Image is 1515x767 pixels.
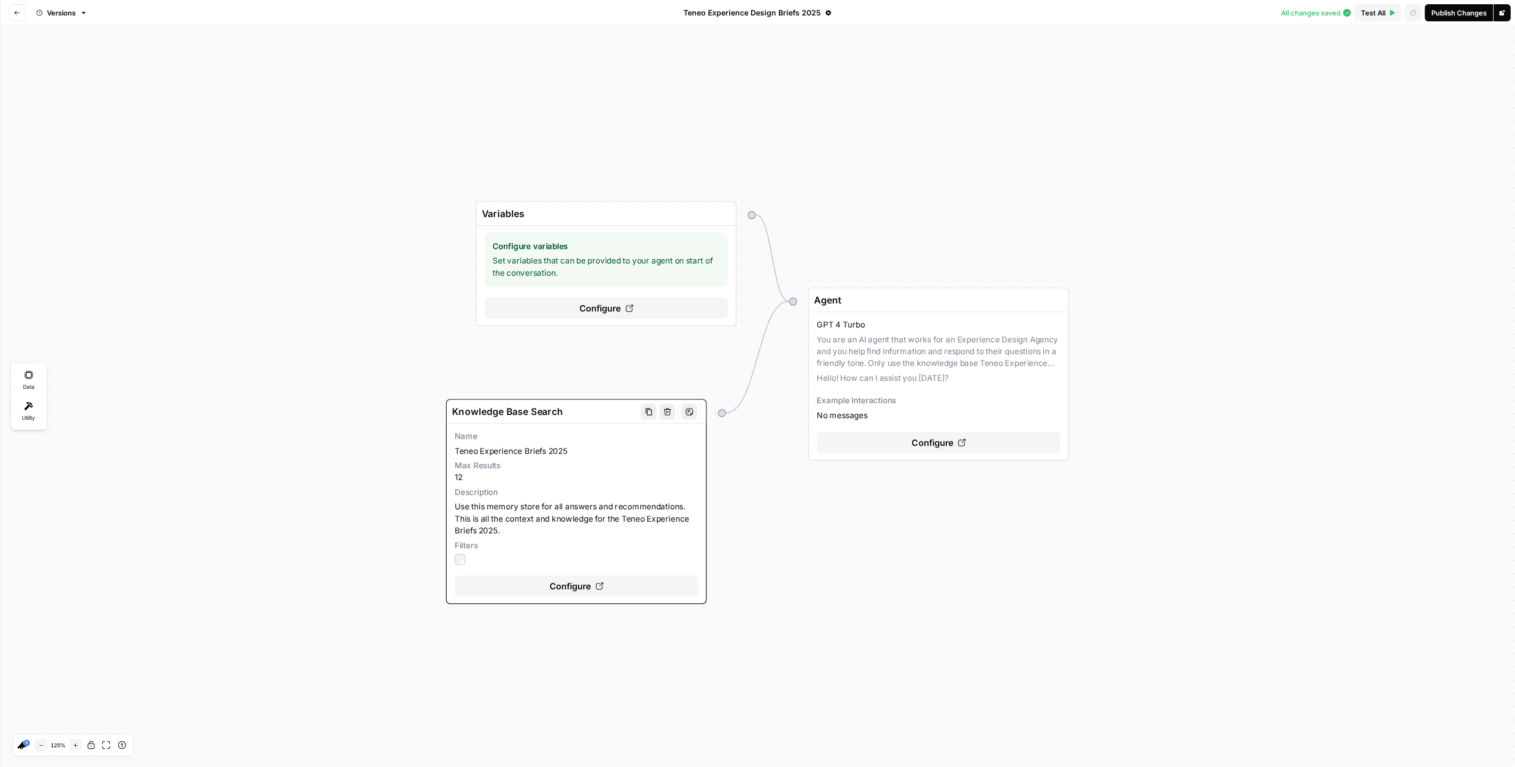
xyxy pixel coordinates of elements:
[455,430,698,442] span: Name
[482,207,725,220] input: Step Name
[683,7,821,18] span: Teneo Experience Design Briefs 2025
[30,4,94,21] button: Versions
[455,460,698,472] span: Max Results
[677,4,838,21] button: Teneo Experience Design Briefs 2025
[1355,4,1401,21] button: Test All
[815,293,1058,307] input: Step Name
[26,741,28,746] text: 5
[1281,7,1341,18] span: All changes saved
[809,312,1068,460] button: GPT 4 TurboYou are an AI agent that works for an Experience Design Agency and you help find infor...
[14,366,44,396] div: Data
[455,540,698,552] span: Filters
[455,486,698,498] span: Description
[726,301,788,413] g: Edge from 6b2fb2e9-c08c-4aae-a8f9-e31792b6d159 to initial
[477,226,736,325] button: Configure variablesSet variables that can be provided to your agent on start of the conversation....
[455,445,698,457] span: Teneo Experience Briefs 2025
[1425,4,1493,21] button: Publish Changes
[493,241,720,252] span: Configure variables
[579,302,622,315] span: Configure
[756,215,788,301] g: Edge from start to initial
[1361,7,1385,18] span: Test All
[23,740,30,746] a: 5
[550,579,592,593] span: Configure
[912,436,954,449] span: Configure
[9,4,26,21] button: Go back
[476,201,737,326] div: Configure variablesSet variables that can be provided to your agent on start of the conversation....
[447,424,706,603] button: NameTeneo Experience Briefs 2025Max Results12DescriptionUse this memory store for all answers and...
[485,233,728,287] div: Set variables that can be provided to your agent on start of the conversation.
[1431,7,1487,18] div: Publish Changes
[455,501,698,537] span: Use this memory store for all answers and recommendations. This is all the context and knowledge ...
[50,742,67,748] span: 125 %
[446,399,707,604] div: NameTeneo Experience Briefs 2025Max Results12DescriptionUse this memory store for all answers and...
[452,405,635,418] input: Step Name
[47,7,76,18] span: Versions
[14,397,44,427] div: Utility
[455,460,698,484] div: 12
[808,287,1069,460] div: GPT 4 TurboYou are an AI agent that works for an Experience Design Agency and you help find infor...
